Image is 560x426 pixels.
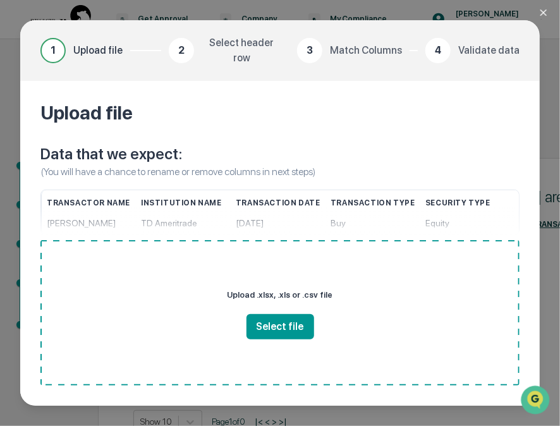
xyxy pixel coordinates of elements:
[47,212,131,234] div: [PERSON_NAME]
[8,154,87,177] a: 🖐️Preclearance
[51,43,56,58] span: 1
[520,384,554,418] iframe: Open customer support
[92,161,102,171] div: 🗄️
[43,97,207,109] div: Start new chat
[307,43,313,58] span: 3
[247,314,314,339] button: Select file
[236,190,320,216] div: Transaction Date
[25,159,82,172] span: Preclearance
[126,214,153,224] span: Pylon
[331,190,415,216] div: Transaction Type
[89,214,153,224] a: Powered byPylon
[13,161,23,171] div: 🖐️
[141,190,226,216] div: Institution Name
[331,212,415,234] div: Buy
[435,43,441,58] span: 4
[141,212,226,234] div: TD Ameritrade
[40,164,520,180] p: (You will have a chance to rename or remove columns in next steps)
[40,144,520,164] p: Data that we expect:
[202,35,282,66] span: Select header row
[13,97,35,119] img: 1746055101610-c473b297-6a78-478c-a979-82029cc54cd1
[13,27,230,47] p: How can we help?
[73,43,123,58] span: Upload file
[178,43,185,58] span: 2
[25,183,80,196] span: Data Lookup
[228,286,333,304] p: Upload .xlsx, .xls or .csv file
[43,109,160,119] div: We're available if you need us!
[8,178,85,201] a: 🔎Data Lookup
[40,101,520,124] h2: Upload file
[425,212,510,234] div: Equity
[458,43,520,58] span: Validate data
[215,100,230,116] button: Start new chat
[330,43,402,58] span: Match Columns
[87,154,162,177] a: 🗄️Attestations
[47,190,131,216] div: Transactor Name
[425,190,510,216] div: Security Type
[13,185,23,195] div: 🔎
[104,159,157,172] span: Attestations
[236,212,320,234] div: [DATE]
